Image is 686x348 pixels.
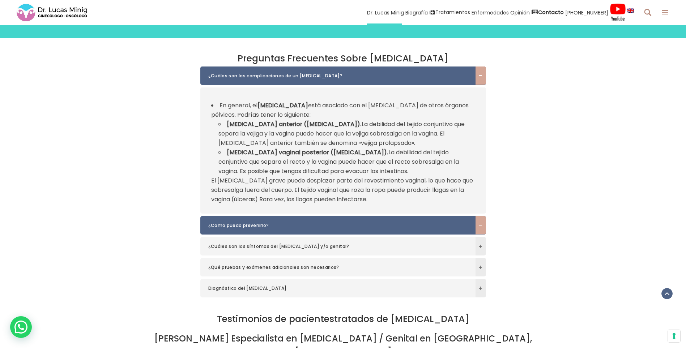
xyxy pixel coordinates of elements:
[208,243,464,250] span: ¿Cuáles son los síntomas del [MEDICAL_DATA] y/o genital?
[208,72,464,80] span: ¿Cuáles son las complicaciones de un [MEDICAL_DATA]?
[208,222,464,229] span: ¿Como puedo prevenirlo?
[208,285,464,292] span: Diagnóstico del [MEDICAL_DATA]
[211,101,475,204] li: En general, el está asociado con el [MEDICAL_DATA] de otros órganos pélvicos. Podrías tener lo si...
[218,120,475,148] li: La debilidad del tejido conjuntivo que separa la vejiga y la vagina puede hacer que la vejiga sob...
[227,148,388,156] strong: [MEDICAL_DATA] vaginal posterior ([MEDICAL_DATA]).
[218,148,475,176] li: La debilidad del tejido conjuntivo que separa el recto y la vagina puede hacer que el recto sobre...
[367,8,404,17] span: Dr. Lucas Minig
[472,8,509,17] span: Enfermedades
[211,176,475,204] p: El [MEDICAL_DATA] grave puede desplazar parte del revestimiento vaginal, lo que hace que sobresal...
[627,8,634,13] img: language english
[565,8,608,17] span: [PHONE_NUMBER]
[405,8,428,17] span: Biografía
[208,264,464,271] span: ¿Qué pruebas y exámenes adicionales son necesarios?
[257,101,308,109] strong: [MEDICAL_DATA]
[610,3,626,21] img: Videos Youtube Ginecología
[435,8,470,17] span: Tratamientos
[126,53,560,64] h2: Preguntas Frecuentes Sobre [MEDICAL_DATA]
[538,9,564,16] strong: Contacto
[217,313,334,325] a: Testimonios de pacientes
[126,314,560,325] h2: tratados de [MEDICAL_DATA]
[510,8,530,17] span: Opinión
[10,316,32,338] div: WhatsApp contact
[227,120,362,128] strong: [MEDICAL_DATA] anterior ([MEDICAL_DATA]).
[668,330,680,342] button: Sus preferencias de consentimiento para tecnologías de seguimiento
